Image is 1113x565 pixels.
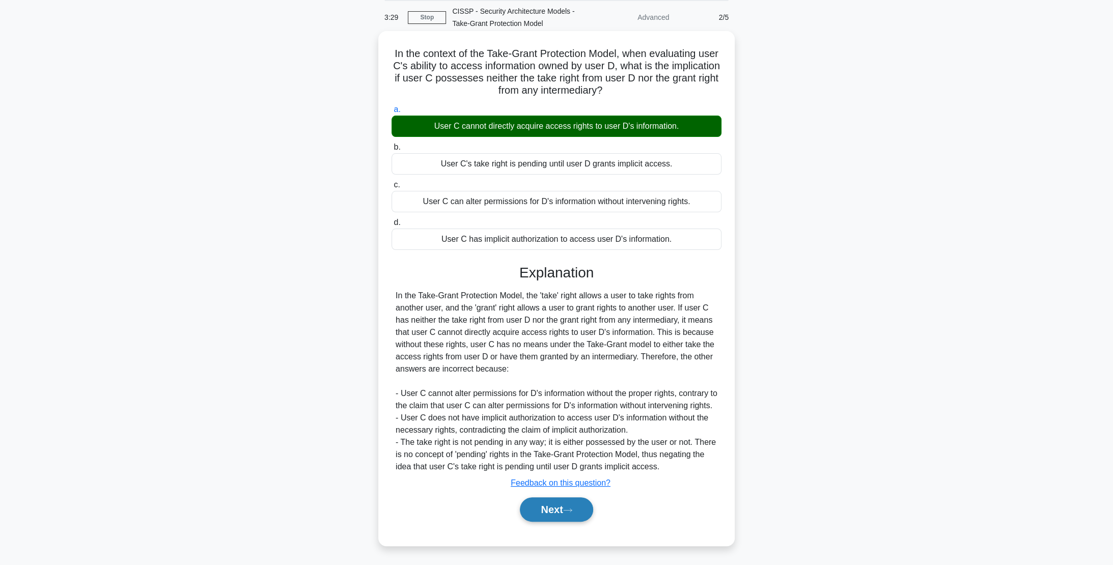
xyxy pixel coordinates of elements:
span: b. [394,143,400,151]
div: Advanced [586,7,675,27]
span: a. [394,105,400,114]
div: User C cannot directly acquire access rights to user D's information. [392,116,721,137]
h5: In the context of the Take-Grant Protection Model, when evaluating user C's ability to access inf... [391,47,722,97]
button: Next [520,497,593,522]
div: In the Take-Grant Protection Model, the 'take' right allows a user to take rights from another us... [396,290,717,473]
a: Feedback on this question? [511,478,610,487]
div: 2/5 [675,7,735,27]
a: Stop [408,11,446,24]
span: c. [394,180,400,189]
div: CISSP - Security Architecture Models - Take-Grant Protection Model [446,1,586,34]
div: User C can alter permissions for D's information without intervening rights. [392,191,721,212]
h3: Explanation [398,264,715,281]
div: User C's take right is pending until user D grants implicit access. [392,153,721,175]
div: 3:29 [378,7,408,27]
span: d. [394,218,400,227]
div: User C has implicit authorization to access user D's information. [392,229,721,250]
